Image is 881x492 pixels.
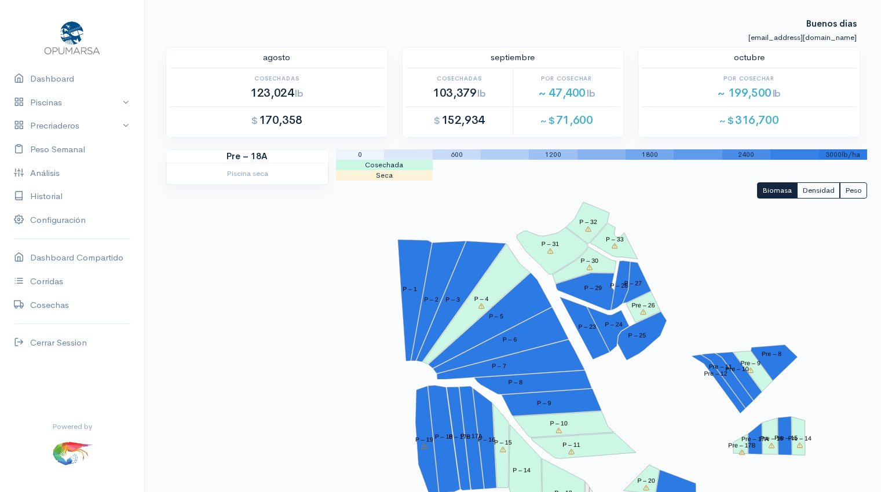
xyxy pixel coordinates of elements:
[336,170,433,181] td: Seca
[760,435,783,442] tspan: Pre – 16
[642,75,856,82] h6: Por Cosechar
[726,366,749,373] tspan: Pre – 10
[719,115,734,127] span: ~ $
[251,115,258,127] span: $
[717,86,781,100] span: ~ 199,500
[550,420,568,427] tspan: P – 10
[840,182,867,199] button: Peso
[788,435,811,442] tspan: Pre – 14
[773,87,781,100] span: lb
[584,285,602,292] tspan: P – 29
[537,399,551,406] tspan: P – 9
[474,296,489,303] tspan: P – 4
[540,115,555,127] span: ~ $
[167,163,328,185] td: Piscina seca
[719,113,778,127] span: 316,700
[358,150,362,159] span: 0
[503,336,517,343] tspan: P – 6
[631,302,655,309] tspan: Pre – 26
[445,296,460,303] tspan: P – 3
[52,432,93,473] img: ...
[406,75,513,82] h6: Cosechadas
[637,478,655,484] tspan: P – 20
[538,86,595,100] span: ~ 47,400
[762,185,792,195] span: Biomasa
[802,185,835,195] span: Densidad
[513,75,620,82] h6: Por Cosechar
[762,351,781,358] tspan: Pre – 8
[704,370,727,377] tspan: Pre – 12
[580,257,598,264] tspan: P – 30
[434,113,485,127] span: 152,934
[624,280,642,287] tspan: P – 27
[741,436,769,443] tspan: Pre – 17A
[540,113,593,127] span: 71,600
[797,182,840,199] button: Densidad
[494,439,512,446] tspan: P – 15
[628,332,646,339] tspan: P – 25
[605,321,623,328] tspan: P – 24
[451,150,463,159] span: 600
[757,182,797,199] button: Biomasa
[728,442,755,449] tspan: Pre – 17B
[170,75,384,82] h6: Cosechadas
[513,467,531,474] tspan: P – 14
[579,219,597,226] tspan: P – 32
[709,364,732,370] tspan: Pre – 11
[578,324,596,331] tspan: P – 23
[774,434,798,441] tspan: Pre – 15
[477,436,495,443] tspan: P – 16
[545,150,561,159] span: 1200
[336,160,433,170] td: Cosechada
[587,87,595,100] span: lb
[845,185,862,195] span: Peso
[435,434,453,440] tspan: P – 18
[251,113,302,127] span: 170,358
[415,436,433,443] tspan: P – 19
[489,313,503,320] tspan: P – 5
[403,286,417,293] tspan: P – 1
[449,434,471,440] tspan: P – 17B
[508,379,522,386] tspan: P – 8
[635,51,863,64] div: octubre
[492,363,506,370] tspan: P – 7
[806,6,857,29] strong: Buenos dias
[842,150,860,159] span: lb/ha
[434,115,440,127] span: $
[163,51,391,64] div: agosto
[741,360,761,367] tspan: Pre – 9
[562,442,580,449] tspan: P – 11
[460,432,482,439] tspan: P – 17A
[42,19,103,56] img: Opumarsa
[606,236,624,243] tspan: P – 33
[399,51,627,64] div: septiembre
[433,86,485,100] span: 103,379
[295,87,303,100] span: lb
[825,150,842,159] span: 3000
[610,282,628,289] tspan: P – 28
[738,150,754,159] span: 2400
[542,241,560,248] tspan: P – 31
[424,296,438,303] tspan: P – 2
[748,32,857,42] small: [EMAIL_ADDRESS][DOMAIN_NAME]
[250,86,303,100] span: 123,024
[166,150,328,163] strong: Pre – 18A
[642,150,658,159] span: 1800
[477,87,485,100] span: lb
